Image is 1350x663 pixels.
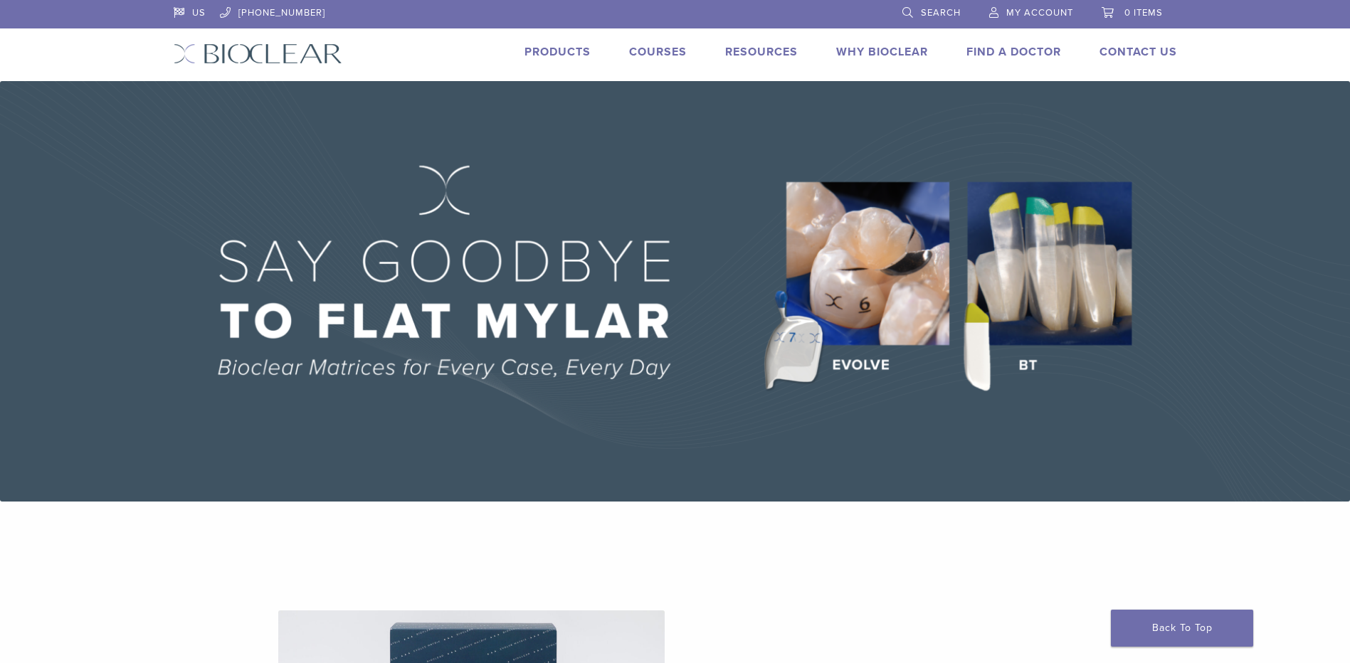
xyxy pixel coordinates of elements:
[1099,45,1177,59] a: Contact Us
[629,45,687,59] a: Courses
[921,7,961,18] span: Search
[1006,7,1073,18] span: My Account
[174,43,342,64] img: Bioclear
[1111,610,1253,647] a: Back To Top
[725,45,798,59] a: Resources
[1124,7,1163,18] span: 0 items
[836,45,928,59] a: Why Bioclear
[524,45,591,59] a: Products
[966,45,1061,59] a: Find A Doctor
